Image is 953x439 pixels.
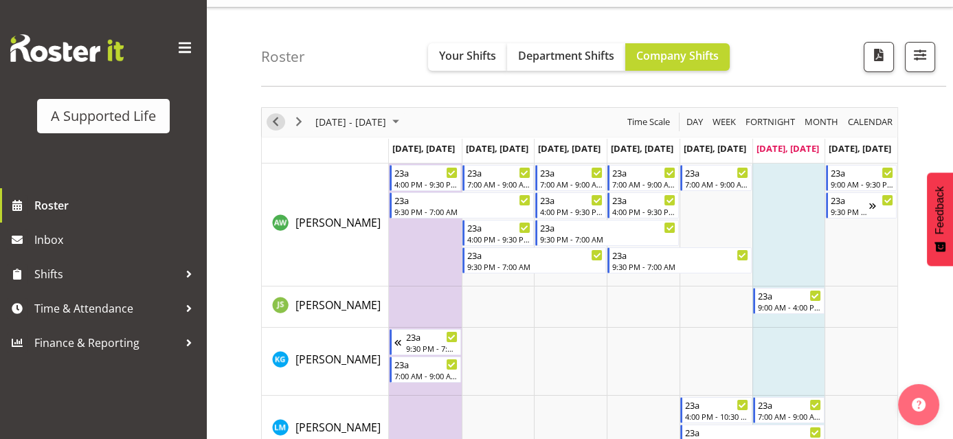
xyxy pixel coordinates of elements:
div: Kanwal Ghotra"s event - 23a Begin From Sunday, September 21, 2025 at 9:30:00 PM GMT+12:00 Ends At... [390,329,461,355]
span: [DATE], [DATE] [538,142,601,155]
button: Department Shifts [507,43,625,71]
button: Timeline Month [803,113,841,131]
span: Company Shifts [636,48,719,63]
button: Company Shifts [625,43,730,71]
div: A Supported Life [51,106,156,126]
div: Alysha Watene"s event - 23a Begin From Monday, September 22, 2025 at 4:00:00 PM GMT+12:00 Ends At... [390,165,461,191]
span: [DATE] - [DATE] [314,113,388,131]
span: [DATE], [DATE] [466,142,528,155]
div: 23a [394,166,458,179]
span: Roster [34,195,199,216]
div: 23a [685,166,748,179]
button: Fortnight [743,113,798,131]
div: Alysha Watene"s event - 23a Begin From Wednesday, September 24, 2025 at 7:00:00 AM GMT+12:00 Ends... [535,165,607,191]
div: Lauren Moult"s event - 23a Begin From Saturday, September 27, 2025 at 7:00:00 AM GMT+12:00 Ends A... [753,397,825,423]
div: 23a [612,248,748,262]
div: 23a [831,193,870,207]
div: 23a [406,330,458,344]
div: previous period [264,108,287,137]
button: Next [290,113,309,131]
span: Shifts [34,264,179,284]
div: 23a [540,193,603,207]
button: September 2025 [313,113,405,131]
div: 23a [685,425,821,439]
div: 9:00 AM - 9:30 PM [831,179,894,190]
div: 23a [467,166,530,179]
div: 9:30 PM - 7:00 AM [406,343,458,354]
button: Previous [267,113,285,131]
span: Day [685,113,704,131]
div: 23a [831,166,894,179]
div: 7:00 AM - 9:00 AM [612,179,675,190]
div: 7:00 AM - 9:00 AM [394,370,458,381]
div: Jayden Su"s event - 23a Begin From Saturday, September 27, 2025 at 9:00:00 AM GMT+12:00 Ends At S... [753,288,825,314]
div: 23a [540,221,676,234]
a: [PERSON_NAME] [295,214,381,231]
div: 23a [540,166,603,179]
div: Alysha Watene"s event - 23a Begin From Friday, September 26, 2025 at 7:00:00 AM GMT+12:00 Ends At... [680,165,752,191]
div: 9:30 PM - 7:00 AM [831,206,870,217]
button: Month [846,113,895,131]
span: Department Shifts [518,48,614,63]
div: next period [287,108,311,137]
span: [PERSON_NAME] [295,215,381,230]
div: Alysha Watene"s event - 23a Begin From Tuesday, September 23, 2025 at 4:00:00 PM GMT+12:00 Ends A... [462,220,534,246]
div: 9:30 PM - 7:00 AM [467,261,603,272]
div: 23a [394,193,530,207]
div: Alysha Watene"s event - 23a Begin From Wednesday, September 24, 2025 at 9:30:00 PM GMT+12:00 Ends... [535,220,680,246]
td: Alysha Watene resource [262,164,389,286]
div: 4:00 PM - 9:30 PM [394,179,458,190]
div: 9:00 AM - 4:00 PM [758,302,821,313]
div: 23a [467,221,530,234]
span: [PERSON_NAME] [295,297,381,313]
span: Your Shifts [439,48,496,63]
div: Kanwal Ghotra"s event - 23a Begin From Monday, September 22, 2025 at 7:00:00 AM GMT+12:00 Ends At... [390,357,461,383]
div: Alysha Watene"s event - 23a Begin From Sunday, September 28, 2025 at 9:00:00 AM GMT+13:00 Ends At... [826,165,897,191]
a: [PERSON_NAME] [295,297,381,313]
span: [DATE], [DATE] [756,142,819,155]
span: Time & Attendance [34,298,179,319]
a: [PERSON_NAME] [295,351,381,368]
div: Lauren Moult"s event - 23a Begin From Friday, September 26, 2025 at 4:00:00 PM GMT+12:00 Ends At ... [680,397,752,423]
img: help-xxl-2.png [912,398,926,412]
span: Inbox [34,229,199,250]
div: 4:00 PM - 9:30 PM [540,206,603,217]
button: Feedback - Show survey [927,172,953,266]
span: [DATE], [DATE] [684,142,746,155]
div: 4:00 PM - 10:30 PM [685,411,748,422]
div: 23a [612,193,675,207]
span: calendar [847,113,894,131]
div: 23a [612,166,675,179]
span: Feedback [934,186,946,234]
div: 23a [758,289,821,302]
div: Alysha Watene"s event - 23a Begin From Thursday, September 25, 2025 at 4:00:00 PM GMT+12:00 Ends ... [607,192,679,218]
button: Timeline Week [710,113,739,131]
div: 23a [467,248,603,262]
button: Timeline Day [684,113,706,131]
span: Month [803,113,840,131]
div: 9:30 PM - 7:00 AM [612,261,748,272]
div: 23a [685,398,748,412]
div: 4:00 PM - 9:30 PM [467,234,530,245]
div: 23a [394,357,458,371]
a: [PERSON_NAME] [295,419,381,436]
img: Rosterit website logo [10,34,124,62]
div: 7:00 AM - 9:00 AM [758,411,821,422]
div: 4:00 PM - 9:30 PM [612,206,675,217]
div: 23a [758,398,821,412]
td: Jayden Su resource [262,286,389,328]
div: Alysha Watene"s event - 23a Begin From Sunday, September 28, 2025 at 9:30:00 PM GMT+13:00 Ends At... [826,192,897,218]
span: Fortnight [744,113,796,131]
div: 9:30 PM - 7:00 AM [394,206,530,217]
button: Your Shifts [428,43,507,71]
td: Kanwal Ghotra resource [262,328,389,396]
div: 9:30 PM - 7:00 AM [540,234,676,245]
div: Alysha Watene"s event - 23a Begin From Thursday, September 25, 2025 at 9:30:00 PM GMT+12:00 Ends ... [607,247,752,273]
span: [DATE], [DATE] [611,142,673,155]
div: 7:00 AM - 9:00 AM [540,179,603,190]
button: Download a PDF of the roster according to the set date range. [864,42,894,72]
div: Alysha Watene"s event - 23a Begin From Tuesday, September 23, 2025 at 9:30:00 PM GMT+12:00 Ends A... [462,247,607,273]
span: [PERSON_NAME] [295,420,381,435]
button: Time Scale [625,113,673,131]
div: Alysha Watene"s event - 23a Begin From Thursday, September 25, 2025 at 7:00:00 AM GMT+12:00 Ends ... [607,165,679,191]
